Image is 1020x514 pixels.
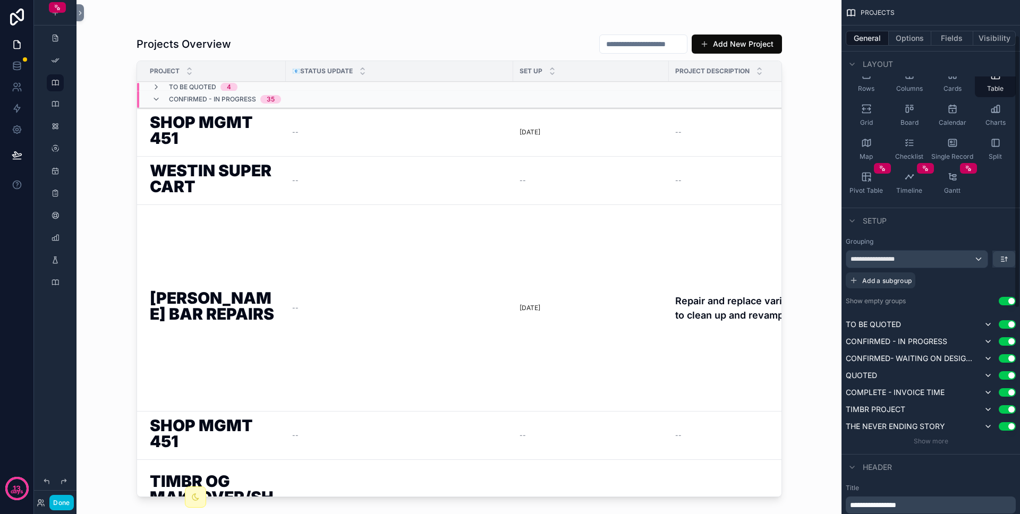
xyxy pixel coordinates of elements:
[675,294,925,322] a: Repair and replace various elements to clean up and revamp this bar
[292,67,353,75] span: 📧STATUS UPDATE
[150,290,279,326] a: [PERSON_NAME] BAR REPAIRS
[846,336,947,347] span: CONFIRMED - IN PROGRESS
[292,431,507,440] a: --
[675,176,682,185] span: --
[846,484,1016,492] label: Title
[846,421,945,432] span: THE NEVER ENDING STORY
[889,99,930,131] button: Board
[292,128,299,136] span: --
[675,128,925,136] a: --
[932,65,973,97] button: Cards
[675,431,682,440] span: --
[846,65,887,97] button: Rows
[889,31,931,46] button: Options
[292,176,507,185] a: --
[49,495,73,510] button: Done
[846,297,906,305] label: Show empty groups
[862,277,912,285] span: Add a subgroup
[150,114,279,150] a: SHOP MGMT 451
[292,176,299,185] span: --
[292,304,299,312] span: --
[939,118,966,127] span: Calendar
[932,133,973,165] button: Single Record
[846,496,1016,513] div: scrollable content
[520,431,662,440] a: --
[863,462,892,473] span: Header
[860,152,873,161] span: Map
[292,431,299,440] span: --
[520,176,662,185] a: --
[846,167,887,199] button: Pivot Table
[975,65,1016,97] button: Table
[675,176,925,185] a: --
[896,84,923,93] span: Columns
[292,304,507,312] a: --
[292,128,507,136] a: --
[846,319,901,330] span: TO BE QUOTED
[889,167,930,199] button: Timeline
[987,84,1004,93] span: Table
[520,67,542,75] span: SET UP
[973,31,1016,46] button: Visibility
[931,31,974,46] button: Fields
[169,83,216,91] span: TO BE QUOTED
[675,67,750,75] span: PROJECT DESCRIPTION
[13,483,21,494] p: 13
[858,84,874,93] span: Rows
[846,237,873,246] label: Grouping
[975,133,1016,165] button: Split
[169,95,256,104] span: CONFIRMED - IN PROGRESS
[520,304,662,312] a: [DATE]
[863,216,887,226] span: Setup
[985,118,1006,127] span: Charts
[137,37,231,52] h1: Projects Overview
[889,65,930,97] button: Columns
[889,133,930,165] button: Checklist
[932,99,973,131] button: Calendar
[943,84,962,93] span: Cards
[895,152,923,161] span: Checklist
[846,353,973,364] span: CONFIRMED- WAITING ON DESIGN APPROVAL
[846,370,877,381] span: QUOTED
[227,83,231,91] div: 4
[932,167,973,199] button: Gantt
[11,487,23,496] p: days
[846,31,889,46] button: General
[989,152,1002,161] span: Split
[914,437,948,445] span: Show more
[150,417,279,453] a: SHOP MGMT 451
[861,8,895,17] span: PROJECTS
[520,128,540,136] p: [DATE]
[846,99,887,131] button: Grid
[150,162,279,199] a: WESTIN SUPER CART
[931,152,973,161] span: Single Record
[520,128,662,136] a: [DATE]
[846,133,887,165] button: Map
[267,95,275,104] div: 35
[150,67,180,75] span: PROJECT
[520,304,540,312] p: [DATE]
[944,186,960,195] span: Gantt
[846,404,905,415] span: TIMBR PROJECT
[675,431,925,440] a: --
[846,387,945,398] span: COMPLETE - INVOICE TIME
[846,272,915,288] button: Add a subgroup
[520,176,526,185] span: --
[692,35,782,54] button: Add New Project
[849,186,883,195] span: Pivot Table
[863,59,893,70] span: Layout
[860,118,873,127] span: Grid
[675,128,682,136] span: --
[520,431,526,440] span: --
[900,118,919,127] span: Board
[896,186,922,195] span: Timeline
[975,99,1016,131] button: Charts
